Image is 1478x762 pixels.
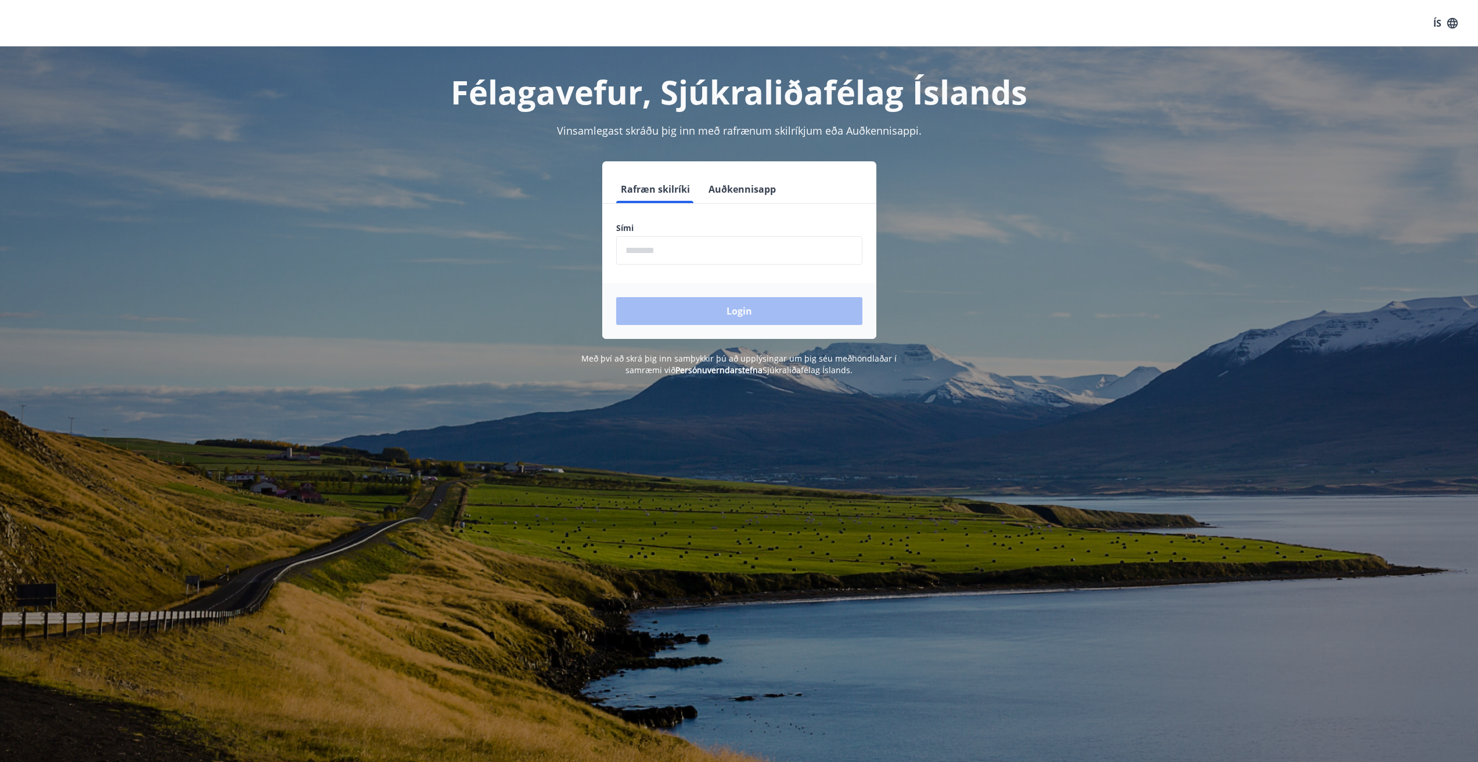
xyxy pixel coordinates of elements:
[335,70,1143,114] h1: Félagavefur, Sjúkraliðafélag Íslands
[1427,13,1464,34] button: ÍS
[675,364,763,375] a: Persónuverndarstefna
[616,175,695,203] button: Rafræn skilríki
[616,222,862,234] label: Sími
[581,353,897,375] span: Með því að skrá þig inn samþykkir þú að upplýsingar um þig séu meðhöndlaðar í samræmi við Sjúkral...
[704,175,781,203] button: Auðkennisapp
[557,124,922,138] span: Vinsamlegast skráðu þig inn með rafrænum skilríkjum eða Auðkennisappi.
